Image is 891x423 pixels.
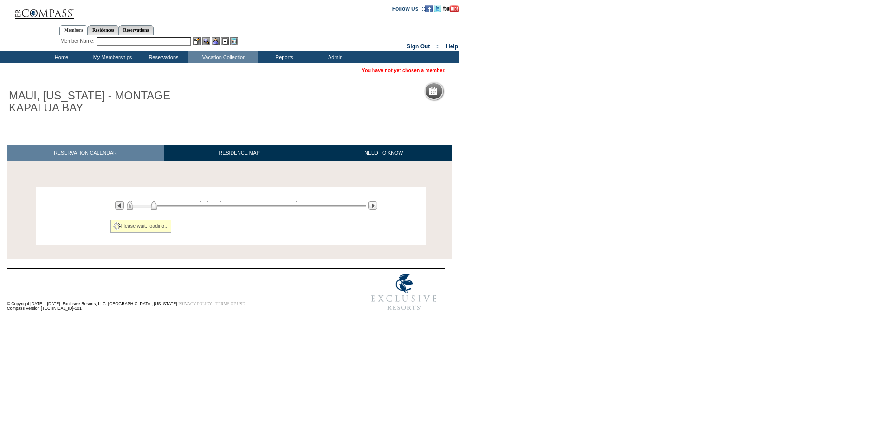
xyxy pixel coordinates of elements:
a: NEED TO KNOW [315,145,452,161]
a: Subscribe to our YouTube Channel [443,5,459,11]
a: Reservations [119,25,154,35]
img: Previous [115,201,124,210]
a: Become our fan on Facebook [425,5,433,11]
h5: Reservation Calendar [441,88,512,94]
div: Member Name: [60,37,96,45]
span: :: [436,43,440,50]
a: Residences [88,25,119,35]
h1: MAUI, [US_STATE] - MONTAGE KAPALUA BAY [7,88,215,116]
img: spinner2.gif [113,222,121,230]
a: RESIDENCE MAP [164,145,315,161]
img: Impersonate [212,37,220,45]
a: TERMS OF USE [216,301,245,306]
img: View [202,37,210,45]
td: Reservations [137,51,188,63]
img: Become our fan on Facebook [425,5,433,12]
div: Please wait, loading... [110,220,172,233]
td: Home [35,51,86,63]
a: PRIVACY POLICY [178,301,212,306]
img: b_calculator.gif [230,37,238,45]
a: RESERVATION CALENDAR [7,145,164,161]
img: Subscribe to our YouTube Channel [443,5,459,12]
img: Reservations [221,37,229,45]
a: Members [59,25,88,35]
img: b_edit.gif [193,37,201,45]
img: Exclusive Resorts [362,269,445,315]
td: Reports [258,51,309,63]
img: Follow us on Twitter [434,5,441,12]
td: Admin [309,51,360,63]
span: You have not yet chosen a member. [362,67,445,73]
td: © Copyright [DATE] - [DATE]. Exclusive Resorts, LLC. [GEOGRAPHIC_DATA], [US_STATE]. Compass Versi... [7,270,332,316]
td: Vacation Collection [188,51,258,63]
img: Next [368,201,377,210]
a: Sign Out [407,43,430,50]
td: My Memberships [86,51,137,63]
a: Follow us on Twitter [434,5,441,11]
a: Help [446,43,458,50]
td: Follow Us :: [392,5,425,12]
